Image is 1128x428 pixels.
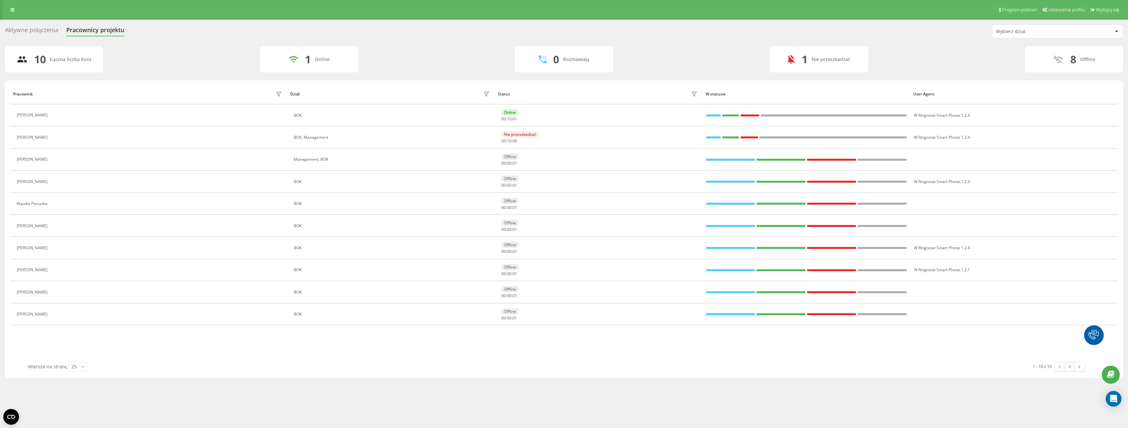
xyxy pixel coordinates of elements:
[294,290,491,295] div: BOK
[501,308,519,315] div: Offline
[501,242,519,248] div: Offline
[513,315,517,321] span: 01
[914,134,970,140] span: W Ringostat Smart Phone 1.2.4
[50,57,91,62] div: Łączna liczba kont
[5,27,58,37] div: Aktywne połączenia
[294,135,491,140] div: BOK, Management
[28,363,67,370] span: Wiersze na stronę
[1065,362,1075,371] a: 1
[802,53,808,66] div: 1
[501,117,517,121] div: : :
[501,271,506,276] span: 00
[914,179,970,184] span: W Ringostat Smart Phone 1.2.3
[17,135,49,140] div: [PERSON_NAME]
[66,27,124,37] div: Pracownicy projektu
[914,245,970,251] span: W Ringostat Smart Phone 1.2.4
[501,138,506,144] span: 00
[507,116,512,122] span: 10
[71,363,77,370] div: 25
[17,224,49,228] div: [PERSON_NAME]
[914,112,970,118] span: W Ringostat Smart Phone 1.2.4
[914,267,970,273] span: W Ringostat Smart Phone 1.2.1
[812,57,850,62] div: Nie przeszkadzać
[501,153,519,160] div: Offline
[1002,7,1037,12] span: Program poleceń
[507,205,512,210] span: 00
[17,201,49,206] div: Klaudia Piecuska
[501,175,519,182] div: Offline
[501,205,517,210] div: : :
[513,227,517,232] span: 01
[17,312,49,316] div: [PERSON_NAME]
[513,271,517,276] span: 01
[501,205,506,210] span: 00
[507,249,512,254] span: 00
[501,139,517,143] div: : :
[513,160,517,166] span: 01
[507,271,512,276] span: 00
[501,227,517,232] div: : :
[913,92,1115,96] div: User Agent
[513,138,517,144] span: 46
[501,116,506,122] span: 00
[507,293,512,298] span: 00
[17,268,49,272] div: [PERSON_NAME]
[1096,7,1119,12] span: Wyloguj się
[501,286,519,292] div: Offline
[507,227,512,232] span: 00
[17,113,49,117] div: [PERSON_NAME]
[294,312,491,316] div: BOK
[501,249,517,254] div: : :
[294,179,491,184] div: BOK
[507,138,512,144] span: 10
[1106,391,1121,407] div: Open Intercom Messenger
[315,57,330,62] div: Online
[17,179,49,184] div: [PERSON_NAME]
[1033,363,1052,370] div: 1 - 10 z 10
[1080,57,1095,62] div: Offline
[513,116,517,122] span: 01
[501,249,506,254] span: 00
[3,409,19,425] button: Open CMP widget
[294,201,491,206] div: BOK
[501,264,519,270] div: Offline
[501,316,517,320] div: : :
[706,92,907,96] div: W statusie
[513,205,517,210] span: 01
[996,29,1074,34] div: Wybierz dział
[17,157,49,162] div: [PERSON_NAME]
[513,249,517,254] span: 01
[17,246,49,250] div: [PERSON_NAME]
[507,160,512,166] span: 00
[501,227,506,232] span: 00
[1048,7,1085,12] span: Ustawienia profilu
[501,161,517,166] div: : :
[294,224,491,228] div: BOK
[563,57,589,62] div: Rozmawiają
[501,182,506,188] span: 00
[501,198,519,204] div: Offline
[294,157,491,162] div: Management, BOK
[501,109,518,115] div: Online
[501,293,506,298] span: 00
[498,92,510,96] div: Status
[34,53,46,66] div: 10
[1070,53,1076,66] div: 8
[507,182,512,188] span: 00
[553,53,559,66] div: 0
[501,294,517,298] div: : :
[501,220,519,226] div: Offline
[17,290,49,295] div: [PERSON_NAME]
[13,92,33,96] div: Pracownik
[501,183,517,188] div: : :
[507,315,512,321] span: 00
[513,182,517,188] span: 01
[294,246,491,250] div: BOK
[501,315,506,321] span: 00
[305,53,311,66] div: 1
[294,268,491,272] div: BOK
[501,131,539,137] div: Nie przeszkadzać
[501,160,506,166] span: 00
[290,92,299,96] div: Dział
[513,293,517,298] span: 01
